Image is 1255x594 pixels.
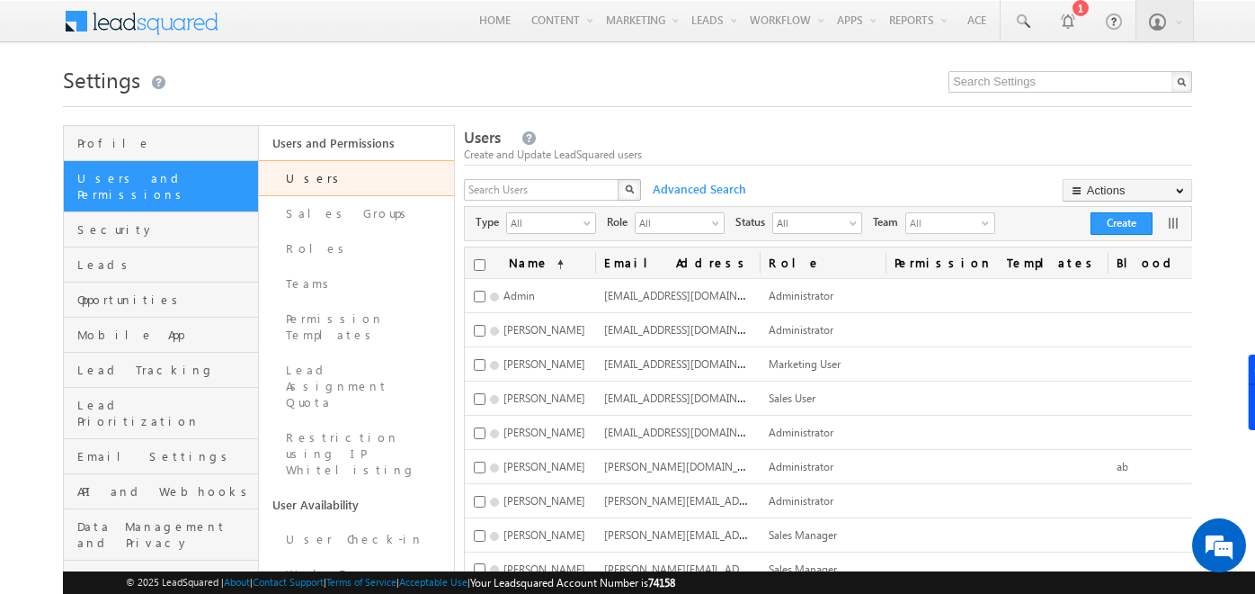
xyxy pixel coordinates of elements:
span: [PERSON_NAME] [503,357,585,371]
a: Opportunities [64,283,258,318]
span: [PERSON_NAME][EMAIL_ADDRESS][DOMAIN_NAME] [604,526,858,542]
span: Email Settings [77,448,254,464]
span: All [773,213,847,231]
a: Name [500,247,573,278]
button: Create [1090,212,1153,235]
span: Administrator [769,323,833,337]
span: [EMAIL_ADDRESS][DOMAIN_NAME] [604,321,776,337]
span: Status [735,214,772,230]
a: Contact Support [253,576,324,588]
a: Data Management and Privacy [64,509,258,561]
span: API and Webhooks [77,483,254,499]
span: [PERSON_NAME][EMAIL_ADDRESS][DOMAIN_NAME] [604,561,858,576]
a: Roles [259,231,454,266]
span: Admin [503,289,535,302]
span: [PERSON_NAME] [503,323,585,337]
span: [PERSON_NAME][DOMAIN_NAME][EMAIL_ADDRESS][DOMAIN_NAME] [604,458,943,473]
span: Your Leadsquared Account Number is [470,576,675,589]
span: Analytics [77,570,254,586]
span: select [712,218,726,228]
a: Lead Tracking [64,353,258,388]
span: [PERSON_NAME] [503,562,585,576]
span: select [583,218,598,228]
a: Email Address [595,247,760,278]
span: 74158 [648,576,675,589]
div: Create and Update LeadSquared users [464,147,1192,163]
span: Opportunities [77,292,254,308]
a: Security [64,212,258,247]
span: Advanced Search [644,181,752,197]
a: Users and Permissions [259,126,454,160]
span: All [507,213,581,231]
a: Mobile App [64,318,258,353]
span: Profile [77,135,254,151]
input: Search Settings [948,71,1192,93]
a: Profile [64,126,258,161]
span: [PERSON_NAME] [503,391,585,405]
img: Search [625,184,634,193]
span: Type [476,214,506,230]
a: Acceptable Use [399,576,467,588]
a: User Check-in [259,522,454,557]
a: Lead Prioritization [64,388,258,439]
span: Administrator [769,289,833,302]
a: About [224,576,250,588]
span: Sales Manager [769,528,837,542]
span: [PERSON_NAME] [503,528,585,542]
a: API and Webhooks [64,474,258,509]
button: Actions [1063,179,1192,202]
span: Users [464,127,501,148]
span: select [850,218,864,228]
a: Users and Permissions [64,161,258,212]
span: Administrator [769,426,833,439]
a: Restriction using IP Whitelisting [259,420,454,488]
span: All [906,213,978,233]
a: Blood Group [1108,247,1238,278]
span: Data Management and Privacy [77,518,254,551]
span: Security [77,221,254,238]
a: User Availability [259,488,454,522]
span: Users and Permissions [77,170,254,202]
span: © 2025 LeadSquared | | | | | [126,574,675,591]
span: Marketing User [769,357,841,371]
span: Settings [63,65,140,94]
span: Role [607,214,635,230]
span: Sales User [769,391,815,405]
span: Lead Prioritization [77,397,254,429]
span: ab [1117,460,1128,473]
span: Mobile App [77,327,254,343]
span: Administrator [769,460,833,473]
span: (sorted ascending) [549,257,564,272]
span: All [636,213,709,231]
a: Sales Groups [259,196,454,231]
a: Terms of Service [326,576,396,588]
span: [EMAIL_ADDRESS][DOMAIN_NAME] [604,390,776,405]
span: [PERSON_NAME] [503,494,585,508]
a: Permission Templates [259,301,454,353]
span: Administrator [769,494,833,508]
span: Lead Tracking [77,362,254,378]
span: Team [873,214,905,230]
span: Permission Templates [886,247,1108,278]
a: Teams [259,266,454,301]
span: Leads [77,256,254,273]
span: [PERSON_NAME][EMAIL_ADDRESS][DOMAIN_NAME] [604,492,858,508]
span: [EMAIL_ADDRESS][DOMAIN_NAME] [604,287,776,302]
span: Sales Manager [769,562,837,576]
span: [EMAIL_ADDRESS][DOMAIN_NAME] [604,424,776,439]
span: [PERSON_NAME] [503,460,585,473]
a: Users [259,160,454,196]
span: [PERSON_NAME] [503,426,585,439]
a: Role [760,247,886,278]
a: Email Settings [64,439,258,474]
input: Search Users [464,179,620,201]
a: Lead Assignment Quota [259,353,454,420]
a: Leads [64,247,258,283]
span: [EMAIL_ADDRESS][DOMAIN_NAME] [604,355,776,371]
